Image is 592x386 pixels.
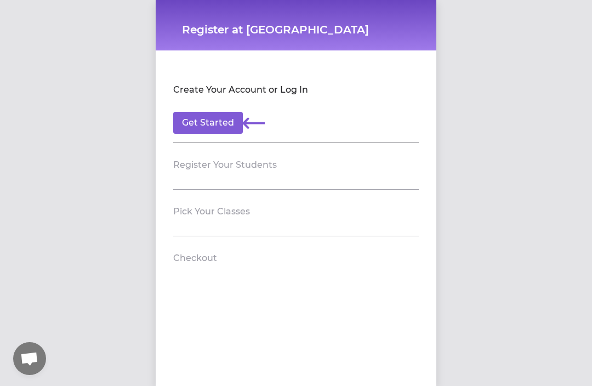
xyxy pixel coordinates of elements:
[13,342,46,375] a: Open chat
[173,158,277,172] h2: Register Your Students
[173,112,243,134] button: Get Started
[173,252,217,265] h2: Checkout
[182,22,410,37] h1: Register at [GEOGRAPHIC_DATA]
[173,83,308,96] h2: Create Your Account or Log In
[173,205,250,218] h2: Pick Your Classes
